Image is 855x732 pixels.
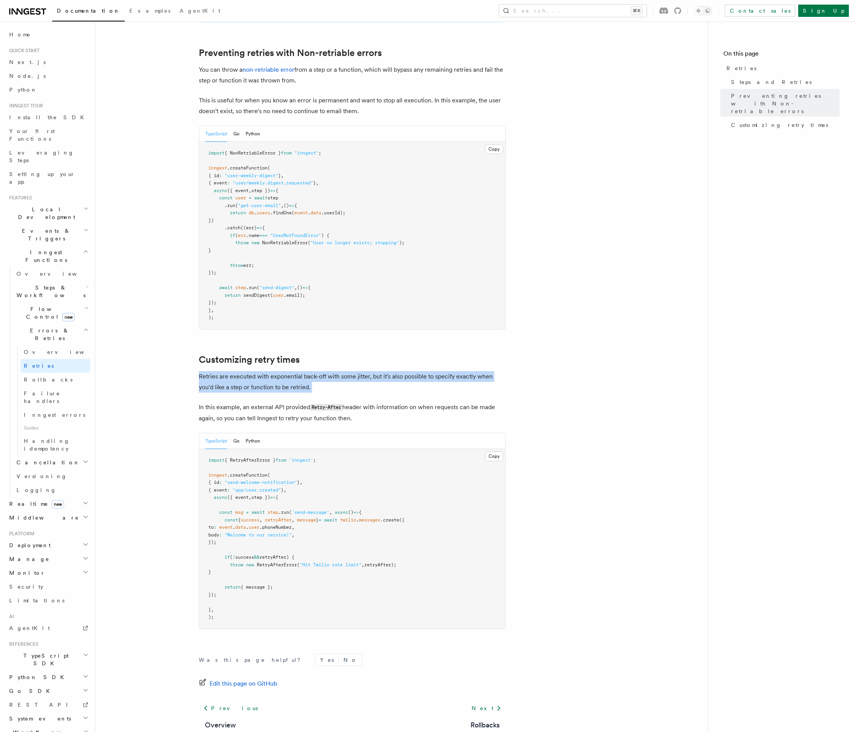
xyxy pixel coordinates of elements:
span: Setting up your app [9,171,75,185]
span: , [284,487,286,493]
span: Rollbacks [24,377,73,383]
span: message [297,517,316,523]
span: throw [235,240,249,245]
span: Platform [6,531,35,537]
span: Handling idempotency [24,438,70,452]
span: : [219,532,222,538]
span: to [208,525,214,530]
span: inngest [208,472,227,478]
span: const [224,517,238,523]
span: , [292,517,294,523]
span: sendDigest [243,293,270,298]
span: Overview [24,349,103,355]
a: Python [6,83,90,97]
span: { event [208,487,227,493]
span: const [219,510,233,515]
span: : [219,480,222,485]
span: ); [208,315,214,320]
a: Overview [205,720,236,730]
span: event [219,525,233,530]
span: : [219,173,222,178]
span: inngest [208,165,227,171]
h4: On this page [723,49,840,61]
a: Handling idempotency [21,434,90,456]
p: Retries are executed with exponential back-off with some jitter, but it's also possible to specif... [199,371,506,393]
span: => [270,188,276,193]
span: if [230,233,235,238]
span: messages [359,517,380,523]
span: Local Development [6,206,84,221]
span: : [227,487,230,493]
span: ( [297,562,300,568]
button: TypeScript [205,126,227,142]
span: NonRetriableError [262,240,308,245]
span: "send-welcome-notification" [224,480,297,485]
span: && [254,554,259,560]
span: Install the SDK [9,114,89,120]
button: Copy [485,451,503,461]
span: , [259,517,262,523]
span: ) { [321,233,329,238]
button: Cancellation [13,456,90,469]
a: Next.js [6,55,90,69]
span: Python SDK [6,673,69,681]
span: AgentKit [180,8,220,14]
span: Go SDK [6,687,54,695]
span: => [302,285,308,290]
a: Rollbacks [470,720,500,730]
a: Failure handlers [21,387,90,408]
button: TypeScript [205,433,227,449]
button: Python SDK [6,670,90,684]
span: err; [243,263,254,268]
span: .run [246,285,257,290]
span: ( [230,554,233,560]
span: = [249,195,251,201]
span: , [300,480,302,485]
span: .email); [284,293,305,298]
a: Retries [21,359,90,373]
span: msg [235,510,243,515]
span: new [51,500,64,508]
span: } [313,180,316,186]
span: user [235,195,246,201]
span: 'send-message' [292,510,329,515]
button: No [339,654,362,666]
span: : [214,525,216,530]
span: step [267,195,278,201]
span: Inngest tour [6,103,43,109]
span: Examples [129,8,170,14]
span: throw [230,263,243,268]
span: if [224,554,230,560]
span: async [335,510,348,515]
button: Go [233,433,239,449]
span: body [208,532,219,538]
span: , [281,173,284,178]
span: return [230,210,246,215]
span: , [281,203,284,208]
span: AgentKit [9,625,50,631]
span: from [276,457,286,463]
span: step }) [251,495,270,500]
button: Copy [485,144,503,154]
a: Sign Up [798,5,849,17]
span: , [316,180,319,186]
span: "send-digest" [259,285,294,290]
span: } [316,517,319,523]
span: { [238,517,241,523]
span: Realtime [6,500,64,508]
span: Customizing retry times [731,121,828,129]
span: Documentation [57,8,120,14]
span: step }) [251,188,270,193]
span: return [224,584,241,590]
span: }); [208,540,216,545]
span: .createFunction [227,165,267,171]
span: data [235,525,246,530]
span: ); [208,614,214,620]
span: Home [9,31,31,38]
span: ); [399,240,404,245]
span: } [208,308,211,313]
span: throw [230,562,243,568]
span: async [214,188,227,193]
span: { event [208,180,227,186]
span: , [249,188,251,193]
